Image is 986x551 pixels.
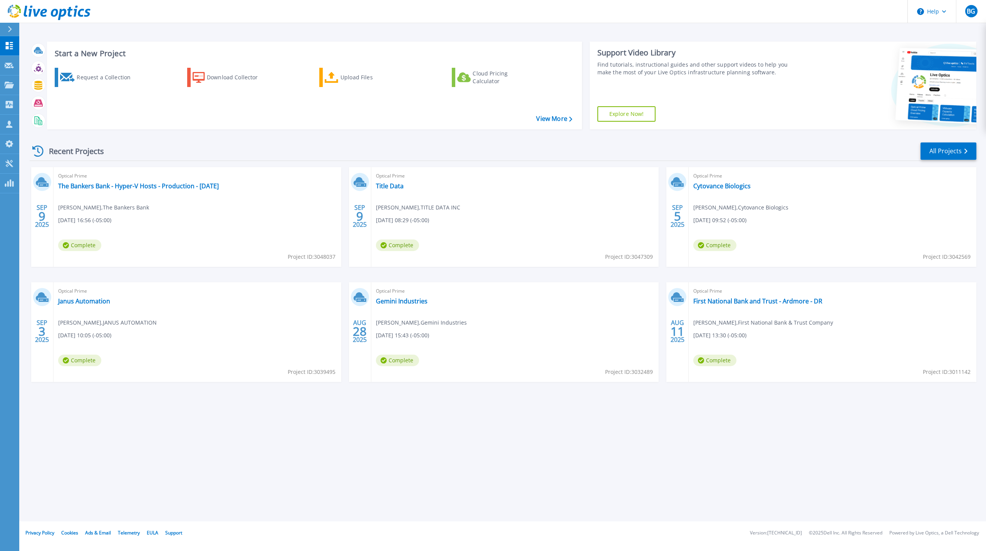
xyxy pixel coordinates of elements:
[921,142,976,160] a: All Projects
[597,106,656,122] a: Explore Now!
[353,328,367,335] span: 28
[58,182,219,190] a: The Bankers Bank - Hyper-V Hosts - Production - [DATE]
[693,331,746,340] span: [DATE] 13:30 (-05:00)
[147,529,158,536] a: EULA
[165,529,182,536] a: Support
[352,317,367,345] div: AUG 2025
[58,331,111,340] span: [DATE] 10:05 (-05:00)
[693,318,833,327] span: [PERSON_NAME] , First National Bank & Trust Company
[376,239,419,251] span: Complete
[187,68,273,87] a: Download Collector
[670,202,685,230] div: SEP 2025
[452,68,538,87] a: Cloud Pricing Calculator
[750,531,802,536] li: Version: [TECHNICAL_ID]
[693,203,788,212] span: [PERSON_NAME] , Cytovance Biologics
[85,529,111,536] a: Ads & Email
[376,297,428,305] a: Gemini Industries
[923,368,971,376] span: Project ID: 3011142
[376,331,429,340] span: [DATE] 15:43 (-05:00)
[58,287,337,295] span: Optical Prime
[58,172,337,180] span: Optical Prime
[693,216,746,224] span: [DATE] 09:52 (-05:00)
[376,355,419,366] span: Complete
[376,172,654,180] span: Optical Prime
[58,203,149,212] span: [PERSON_NAME] , The Bankers Bank
[693,182,751,190] a: Cytovance Biologics
[376,203,460,212] span: [PERSON_NAME] , TITLE DATA INC
[536,115,572,122] a: View More
[35,317,49,345] div: SEP 2025
[693,297,822,305] a: First National Bank and Trust - Ardmore - DR
[693,287,972,295] span: Optical Prime
[58,355,101,366] span: Complete
[597,61,797,76] div: Find tutorials, instructional guides and other support videos to help you make the most of your L...
[693,172,972,180] span: Optical Prime
[670,317,685,345] div: AUG 2025
[376,287,654,295] span: Optical Prime
[605,253,653,261] span: Project ID: 3047309
[674,213,681,219] span: 5
[39,213,45,219] span: 9
[288,368,335,376] span: Project ID: 3039495
[25,529,54,536] a: Privacy Policy
[376,216,429,224] span: [DATE] 08:29 (-05:00)
[58,318,157,327] span: [PERSON_NAME] , JANUS AUTOMATION
[288,253,335,261] span: Project ID: 3048037
[376,182,404,190] a: Title Data
[35,202,49,230] div: SEP 2025
[923,253,971,261] span: Project ID: 3042569
[61,529,78,536] a: Cookies
[356,213,363,219] span: 9
[693,239,736,251] span: Complete
[809,531,882,536] li: © 2025 Dell Inc. All Rights Reserved
[58,239,101,251] span: Complete
[39,328,45,335] span: 3
[352,202,367,230] div: SEP 2025
[319,68,405,87] a: Upload Files
[473,70,534,85] div: Cloud Pricing Calculator
[207,70,268,85] div: Download Collector
[340,70,402,85] div: Upload Files
[967,8,975,14] span: BG
[889,531,979,536] li: Powered by Live Optics, a Dell Technology
[58,216,111,224] span: [DATE] 16:56 (-05:00)
[58,297,110,305] a: Janus Automation
[55,68,141,87] a: Request a Collection
[118,529,140,536] a: Telemetry
[671,328,684,335] span: 11
[30,142,114,161] div: Recent Projects
[605,368,653,376] span: Project ID: 3032489
[376,318,467,327] span: [PERSON_NAME] , Gemini Industries
[693,355,736,366] span: Complete
[77,70,138,85] div: Request a Collection
[597,48,797,58] div: Support Video Library
[55,49,572,58] h3: Start a New Project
